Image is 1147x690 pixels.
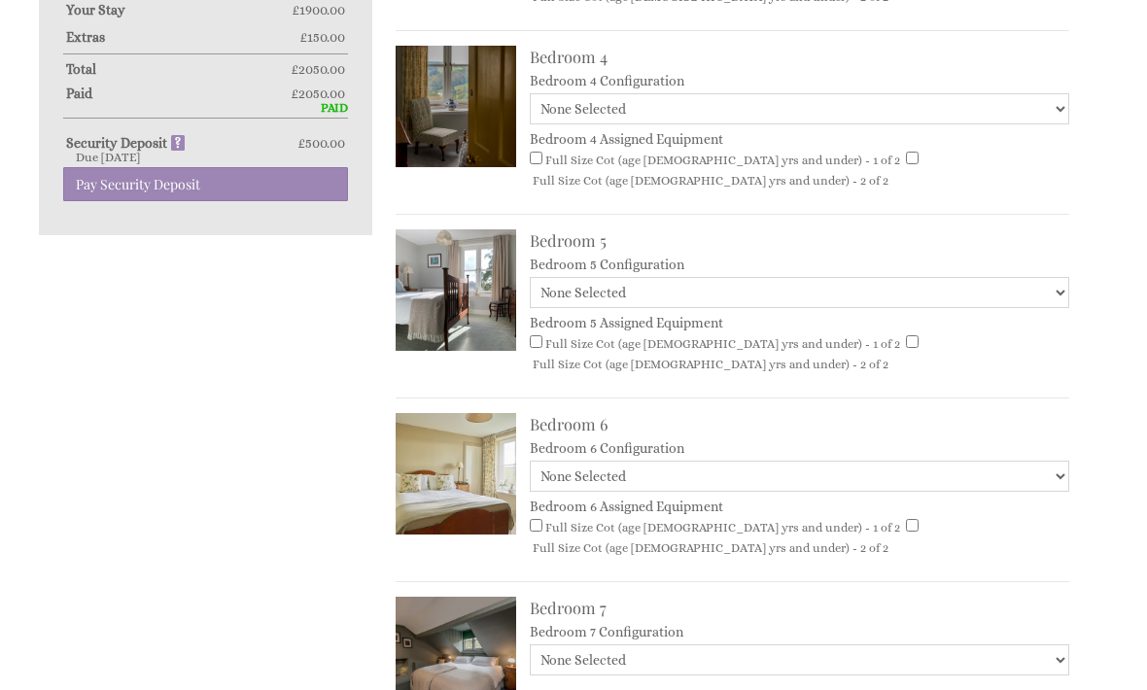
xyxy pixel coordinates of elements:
a: Pay Security Deposit [63,167,348,201]
span: 150.00 [307,29,345,45]
h3: Bedroom 7 [530,597,1069,618]
label: Bedroom 6 Assigned Equipment [530,499,1069,514]
span: 1900.00 [299,2,345,17]
label: Bedroom 5 Assigned Equipment [530,315,1069,330]
img: Room Image [396,46,517,167]
strong: Your Stay [66,2,292,17]
label: Bedroom 4 Configuration [530,73,1069,88]
h3: Bedroom 6 [530,413,1069,434]
strong: Security Deposit [66,135,186,151]
label: Full Size Cot (age [DEMOGRAPHIC_DATA] yrs and under) - 1 of 2 [545,521,900,535]
span: 2050.00 [298,86,345,101]
img: Room Image [396,229,517,351]
div: Due [DATE] [63,151,348,164]
span: £ [291,86,345,101]
label: Bedroom 5 Configuration [530,257,1069,272]
span: £ [299,29,345,45]
label: Full Size Cot (age [DEMOGRAPHIC_DATA] yrs and under) - 1 of 2 [545,154,900,167]
h3: Bedroom 5 [530,229,1069,251]
span: 500.00 [305,135,345,151]
div: PAID [63,101,348,115]
strong: Extras [66,29,299,45]
strong: Total [66,61,291,77]
label: Full Size Cot (age [DEMOGRAPHIC_DATA] yrs and under) - 2 of 2 [533,358,888,371]
label: Full Size Cot (age [DEMOGRAPHIC_DATA] yrs and under) - 2 of 2 [533,541,888,555]
label: Full Size Cot (age [DEMOGRAPHIC_DATA] yrs and under) - 2 of 2 [533,174,888,188]
span: 2050.00 [298,61,345,77]
span: £ [291,61,345,77]
h3: Bedroom 4 [530,46,1069,67]
strong: Paid [66,86,291,101]
img: Room Image [396,413,517,535]
label: Bedroom 6 Configuration [530,440,1069,456]
span: £ [292,2,345,17]
label: Bedroom 4 Assigned Equipment [530,131,1069,147]
label: Bedroom 7 Configuration [530,624,1069,639]
span: £ [297,135,345,151]
label: Full Size Cot (age [DEMOGRAPHIC_DATA] yrs and under) - 1 of 2 [545,337,900,351]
